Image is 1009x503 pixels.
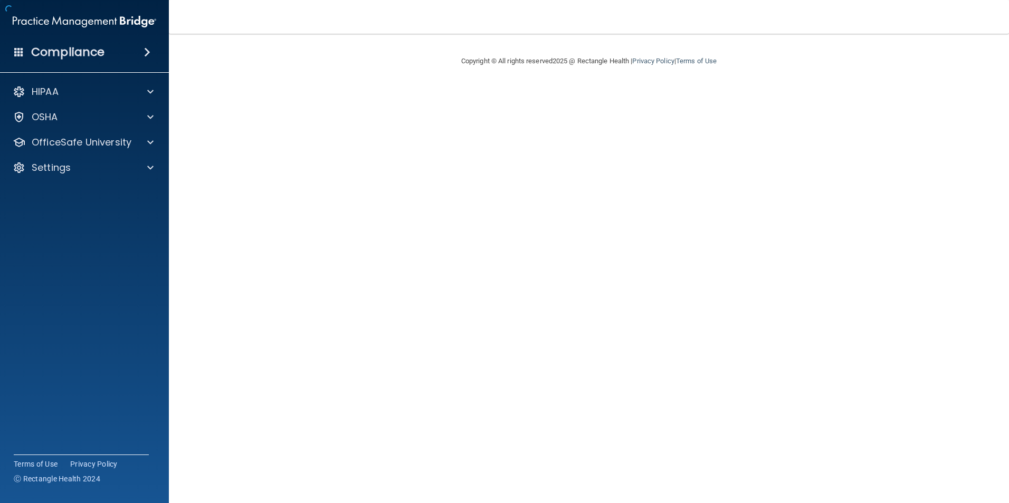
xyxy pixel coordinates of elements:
a: OfficeSafe University [13,136,154,149]
a: Privacy Policy [632,57,674,65]
a: Terms of Use [14,459,58,469]
p: OSHA [32,111,58,123]
a: HIPAA [13,85,154,98]
div: Copyright © All rights reserved 2025 @ Rectangle Health | | [396,44,782,78]
a: OSHA [13,111,154,123]
span: Ⓒ Rectangle Health 2024 [14,473,100,484]
p: HIPAA [32,85,59,98]
a: Settings [13,161,154,174]
p: OfficeSafe University [32,136,131,149]
p: Settings [32,161,71,174]
a: Privacy Policy [70,459,118,469]
a: Terms of Use [676,57,717,65]
img: PMB logo [13,11,156,32]
h4: Compliance [31,45,104,60]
